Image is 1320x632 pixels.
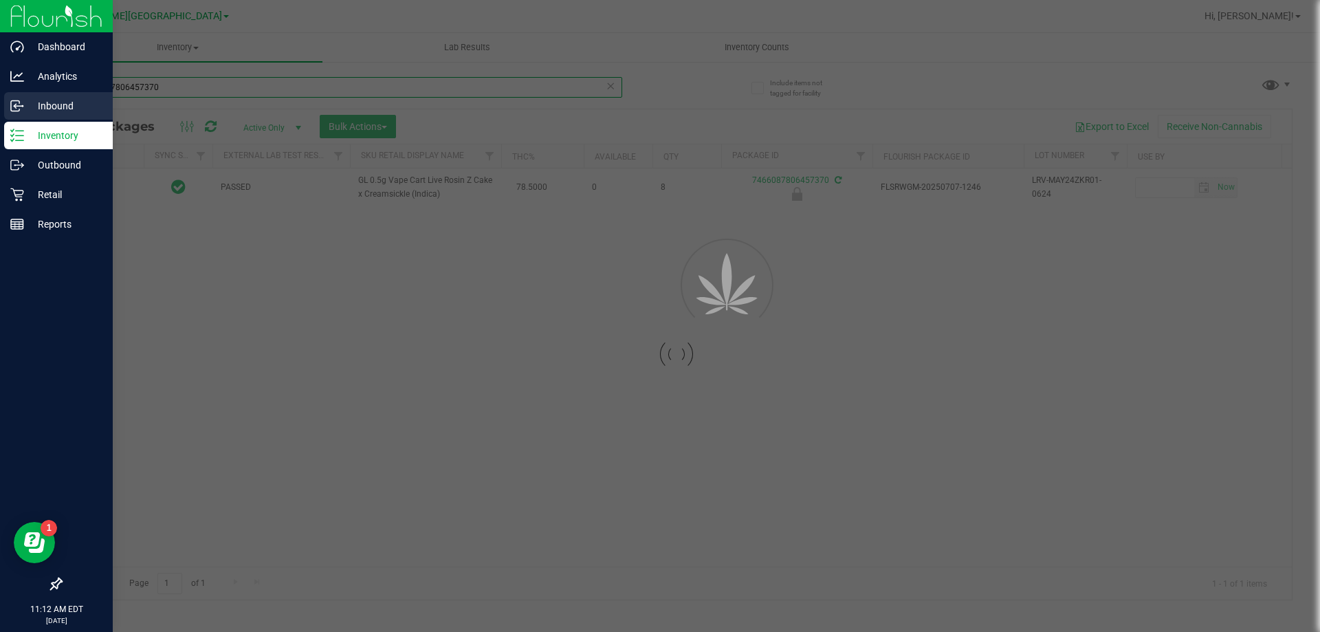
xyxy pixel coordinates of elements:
[6,615,107,626] p: [DATE]
[10,217,24,231] inline-svg: Reports
[24,39,107,55] p: Dashboard
[41,520,57,536] iframe: Resource center unread badge
[6,603,107,615] p: 11:12 AM EDT
[24,186,107,203] p: Retail
[10,188,24,201] inline-svg: Retail
[24,98,107,114] p: Inbound
[10,158,24,172] inline-svg: Outbound
[10,69,24,83] inline-svg: Analytics
[14,522,55,563] iframe: Resource center
[24,157,107,173] p: Outbound
[24,216,107,232] p: Reports
[10,99,24,113] inline-svg: Inbound
[10,129,24,142] inline-svg: Inventory
[24,127,107,144] p: Inventory
[24,68,107,85] p: Analytics
[10,40,24,54] inline-svg: Dashboard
